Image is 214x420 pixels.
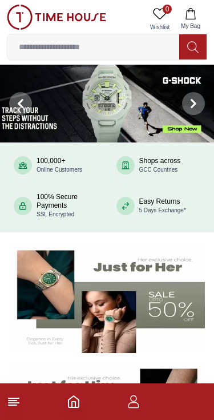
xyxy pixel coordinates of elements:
div: Shops across [139,157,181,174]
span: 5 Days Exchange* [139,207,186,213]
span: 0 [163,5,172,14]
a: Home [67,395,80,409]
img: Women's Watches Banner [9,244,205,353]
button: My Bag [174,5,207,34]
span: My Bag [176,22,205,30]
span: SSL Encrypted [37,211,74,217]
img: ... [7,5,106,30]
div: 100,000+ [37,157,82,174]
a: 0Wishlist [146,5,174,34]
span: GCC Countries [139,167,178,173]
span: Online Customers [37,167,82,173]
span: Wishlist [146,23,174,31]
div: Easy Returns [139,197,186,215]
div: 100% Secure Payments [37,193,98,219]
